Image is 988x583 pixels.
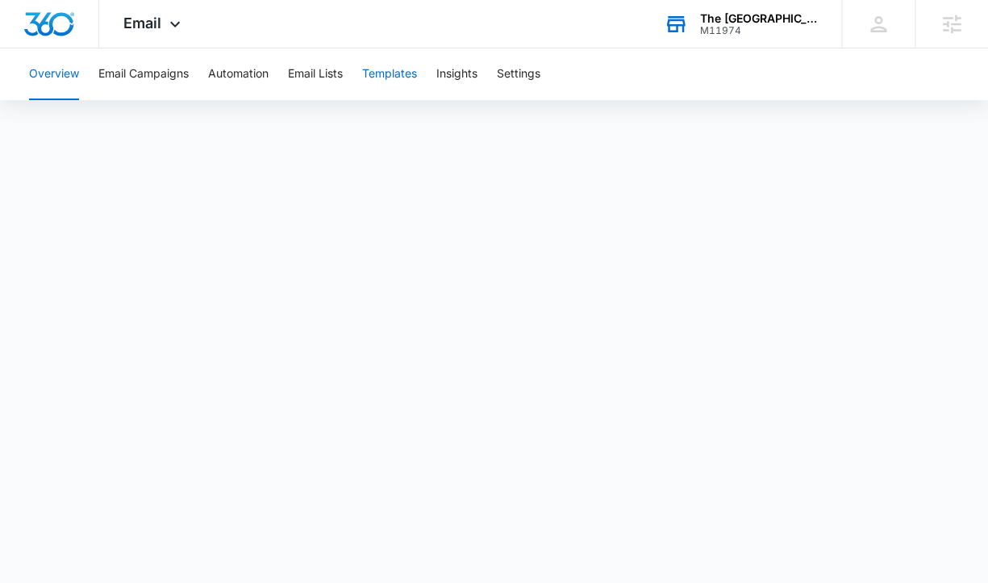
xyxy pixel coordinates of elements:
[208,48,269,100] button: Automation
[362,48,417,100] button: Templates
[497,48,540,100] button: Settings
[436,48,477,100] button: Insights
[700,12,818,25] div: account name
[288,48,343,100] button: Email Lists
[123,15,161,31] span: Email
[98,48,189,100] button: Email Campaigns
[700,25,818,36] div: account id
[29,48,79,100] button: Overview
